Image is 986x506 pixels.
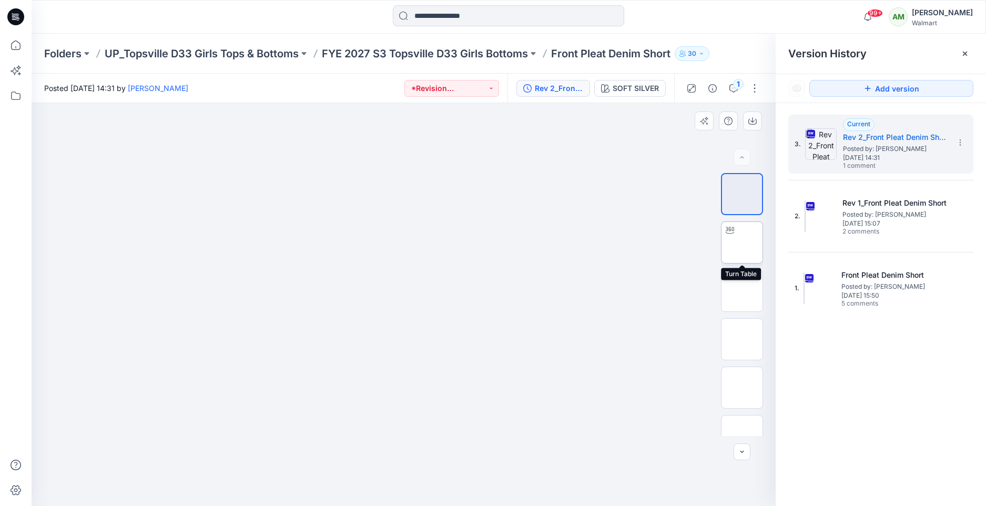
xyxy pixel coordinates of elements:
[594,80,666,97] button: SOFT SILVER
[675,46,709,61] button: 30
[704,80,721,97] button: Details
[841,300,915,308] span: 5 comments
[733,79,744,89] div: 1
[841,292,947,299] span: [DATE] 15:50
[805,200,806,232] img: Rev 1_Front Pleat Denim Short
[105,46,299,61] a: UP_Topsville D33 Girls Tops & Bottoms
[961,49,969,58] button: Close
[535,83,583,94] div: Rev 2_Front Pleat Denim Short
[725,80,742,97] button: 1
[516,80,590,97] button: Rev 2_Front Pleat Denim Short
[804,272,805,304] img: Front Pleat Denim Short
[805,128,837,160] img: Rev 2_Front Pleat Denim Short
[795,211,800,221] span: 2.
[912,19,973,27] div: Walmart
[809,80,973,97] button: Add version
[843,144,948,154] span: Posted by: Gwen Hine
[842,220,948,227] span: [DATE] 15:07
[44,83,188,94] span: Posted [DATE] 14:31 by
[788,80,805,97] button: Show Hidden Versions
[322,46,528,61] a: FYE 2027 S3 Topsville D33 Girls Bottoms
[788,47,867,60] span: Version History
[842,197,948,209] h5: Rev 1_Front Pleat Denim Short
[551,46,670,61] p: Front Pleat Denim Short
[44,46,82,61] a: Folders
[889,7,908,26] div: AM
[688,48,696,59] p: 30
[867,9,883,17] span: 99+
[912,6,973,19] div: [PERSON_NAME]
[128,84,188,93] a: [PERSON_NAME]
[847,120,870,128] span: Current
[842,209,948,220] span: Posted by: Gwen Hine
[613,83,659,94] div: SOFT SILVER
[843,131,948,144] h5: Rev 2_Front Pleat Denim Short
[841,281,947,292] span: Posted by: Gwen Hine
[843,154,948,161] span: [DATE] 14:31
[795,284,799,293] span: 1.
[843,162,917,170] span: 1 comment
[841,269,947,281] h5: Front Pleat Denim Short
[795,139,801,149] span: 3.
[842,228,916,236] span: 2 comments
